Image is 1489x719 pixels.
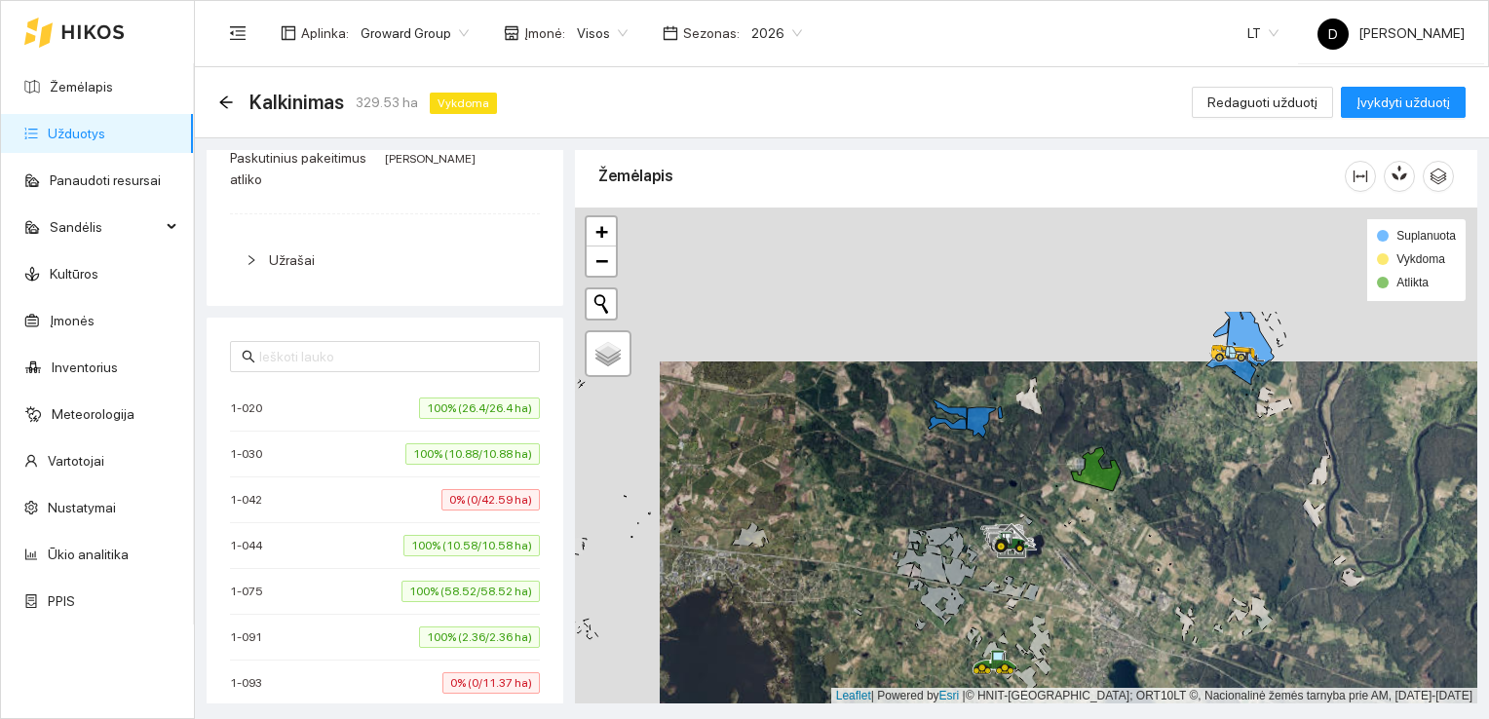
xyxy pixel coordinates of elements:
span: Kalkinimas [249,87,344,118]
button: Initiate a new search [587,289,616,319]
button: menu-fold [218,14,257,53]
span: shop [504,25,519,41]
span: 329.53 ha [356,92,418,113]
span: 100% (10.58/10.58 ha) [403,535,540,556]
a: Panaudoti resursai [50,172,161,188]
span: Suplanuota [1396,229,1456,243]
span: layout [281,25,296,41]
a: Leaflet [836,689,871,702]
a: Meteorologija [52,406,134,422]
a: Įmonės [50,313,95,328]
span: Įmonė : [524,22,565,44]
span: + [595,219,608,244]
span: 1-042 [230,490,272,510]
button: column-width [1345,161,1376,192]
span: 2026 [751,19,802,48]
a: Užduotys [48,126,105,141]
a: Ūkio analitika [48,547,129,562]
span: Įvykdyti užduotį [1356,92,1450,113]
span: 1-044 [230,536,272,555]
a: Layers [587,332,630,375]
span: − [595,248,608,273]
button: Įvykdyti užduotį [1341,87,1466,118]
span: 1-091 [230,627,272,647]
span: arrow-left [218,95,234,110]
span: column-width [1346,169,1375,184]
span: LT [1247,19,1279,48]
span: 1-075 [230,582,273,601]
span: Paskutinius pakeitimus atliko [230,150,366,187]
span: search [242,350,255,363]
input: Ieškoti lauko [259,346,528,367]
a: Inventorius [52,359,118,375]
span: Užrašai [269,252,315,268]
a: Žemėlapis [50,79,113,95]
span: 100% (58.52/58.52 ha) [401,581,540,602]
span: Redaguoti užduotį [1207,92,1317,113]
a: Vartotojai [48,453,104,469]
span: Visos [577,19,628,48]
a: Redaguoti užduotį [1192,95,1333,110]
span: D [1328,19,1338,50]
a: Zoom in [587,217,616,246]
span: Vykdoma [430,93,497,114]
div: | Powered by © HNIT-[GEOGRAPHIC_DATA]; ORT10LT ©, Nacionalinė žemės tarnyba prie AM, [DATE]-[DATE] [831,688,1477,704]
a: PPIS [48,593,75,609]
span: Groward Group [361,19,469,48]
a: Kultūros [50,266,98,282]
span: 100% (10.88/10.88 ha) [405,443,540,465]
span: Aplinka : [301,22,349,44]
span: menu-fold [229,24,247,42]
span: calendar [663,25,678,41]
span: | [963,689,966,702]
span: 100% (2.36/2.36 ha) [419,626,540,648]
span: 0% (0/11.37 ha) [442,672,540,694]
div: Užrašai [230,238,540,283]
span: Atlikta [1396,276,1429,289]
span: Sandėlis [50,208,161,246]
div: Žemėlapis [598,148,1345,204]
a: Nustatymai [48,500,116,515]
span: 100% (26.4/26.4 ha) [419,397,540,419]
span: 1-020 [230,398,272,418]
span: 1-093 [230,673,272,693]
span: Vykdoma [1396,252,1445,266]
div: Atgal [218,95,234,111]
span: [PERSON_NAME] [385,152,476,166]
a: Esri [939,689,960,702]
span: [PERSON_NAME] [1317,25,1465,41]
span: Sezonas : [683,22,740,44]
button: Redaguoti užduotį [1192,87,1333,118]
span: right [246,254,257,266]
a: Zoom out [587,246,616,276]
span: 1-030 [230,444,272,464]
span: 0% (0/42.59 ha) [441,489,540,511]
